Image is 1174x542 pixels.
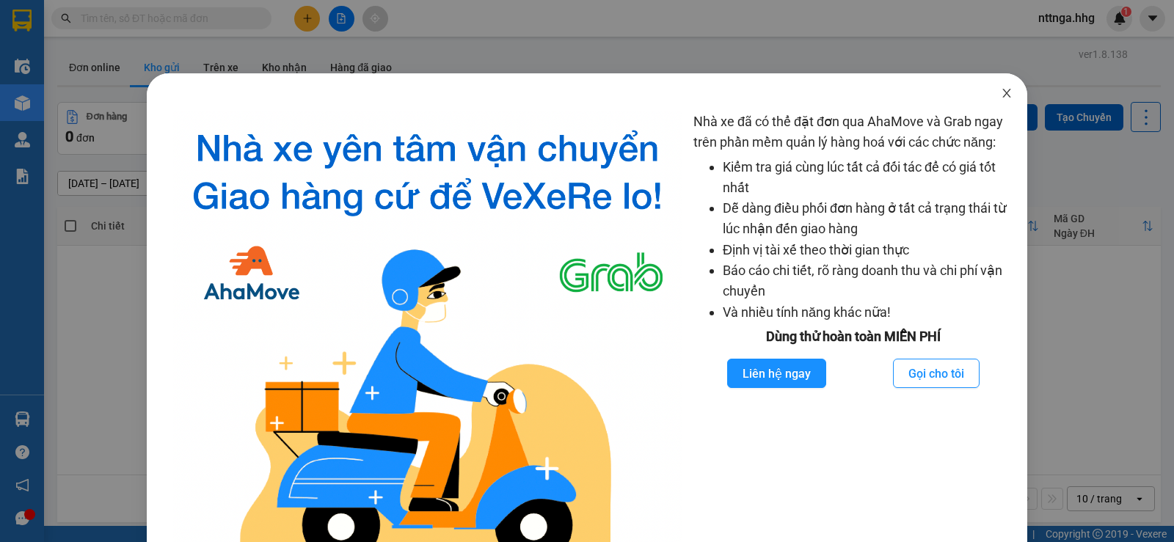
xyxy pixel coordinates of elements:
[723,240,1013,260] li: Định vị tài xế theo thời gian thực
[723,157,1013,199] li: Kiểm tra giá cùng lúc tất cả đối tác để có giá tốt nhất
[723,260,1013,302] li: Báo cáo chi tiết, rõ ràng doanh thu và chi phí vận chuyển
[727,359,826,388] button: Liên hệ ngay
[893,359,980,388] button: Gọi cho tôi
[693,326,1013,347] div: Dùng thử hoàn toàn MIỄN PHÍ
[1001,87,1013,99] span: close
[908,365,964,383] span: Gọi cho tôi
[723,302,1013,323] li: Và nhiều tính năng khác nữa!
[723,198,1013,240] li: Dễ dàng điều phối đơn hàng ở tất cả trạng thái từ lúc nhận đến giao hàng
[743,365,811,383] span: Liên hệ ngay
[986,73,1027,114] button: Close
